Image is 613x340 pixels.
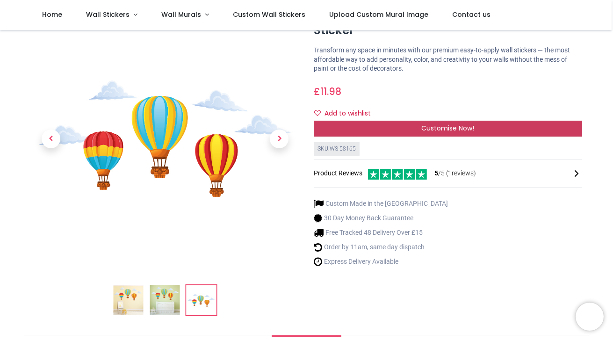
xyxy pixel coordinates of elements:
[42,10,62,19] span: Home
[314,110,321,116] i: Add to wishlist
[314,199,448,209] li: Custom Made in the [GEOGRAPHIC_DATA]
[329,10,428,19] span: Upload Custom Mural Image
[270,130,288,148] span: Next
[434,169,438,177] span: 5
[31,45,71,233] a: Previous
[42,130,60,148] span: Previous
[320,85,341,98] span: 11.98
[314,228,448,238] li: Free Tracked 48 Delivery Over £15
[259,45,299,233] a: Next
[314,85,341,98] span: £
[314,213,448,223] li: 30 Day Money Back Guarantee
[161,10,201,19] span: Wall Murals
[576,303,604,331] iframe: Brevo live chat
[314,257,448,267] li: Express Delivery Available
[187,285,216,315] img: WS-58165-03
[421,123,474,133] span: Customise Now!
[314,106,379,122] button: Add to wishlistAdd to wishlist
[150,285,180,315] img: WS-58165-02
[314,46,583,73] p: Transform any space in minutes with our premium easy-to-apply wall stickers — the most affordable...
[434,169,476,178] span: /5 ( 1 reviews)
[233,10,305,19] span: Custom Wall Stickers
[114,285,144,315] img: Colourful Hot Air Balloons & Clouds Wall Sticker
[452,10,490,19] span: Contact us
[314,242,448,252] li: Order by 11am, same day dispatch
[31,4,300,273] img: WS-58165-03
[314,142,360,156] div: SKU: WS-58165
[314,167,583,180] div: Product Reviews
[86,10,130,19] span: Wall Stickers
